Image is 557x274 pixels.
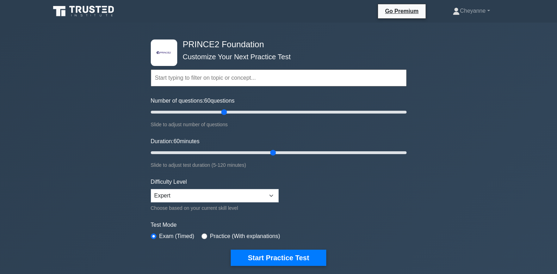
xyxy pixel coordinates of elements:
[204,98,211,104] span: 60
[151,161,407,169] div: Slide to adjust test duration (5-120 minutes)
[151,69,407,86] input: Start typing to filter on topic or concept...
[159,232,194,240] label: Exam (Timed)
[381,7,423,16] a: Go Premium
[173,138,180,144] span: 60
[231,250,326,266] button: Start Practice Test
[151,137,200,146] label: Duration: minutes
[436,4,507,18] a: Cheyanne
[151,178,187,186] label: Difficulty Level
[151,221,407,229] label: Test Mode
[210,232,280,240] label: Practice (With explanations)
[151,120,407,129] div: Slide to adjust number of questions
[151,97,235,105] label: Number of questions: questions
[180,39,372,50] h4: PRINCE2 Foundation
[151,204,279,212] div: Choose based on your current skill level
